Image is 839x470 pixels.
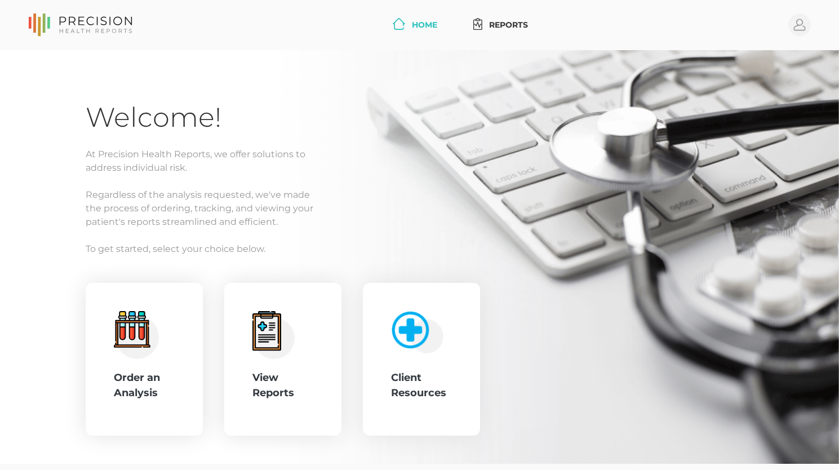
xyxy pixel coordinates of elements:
a: Home [388,15,442,36]
p: At Precision Health Reports, we offer solutions to address individual risk. [86,148,753,175]
div: Client Resources [391,370,452,401]
h1: Welcome! [86,101,753,134]
p: To get started, select your choice below. [86,242,753,256]
img: client-resource.c5a3b187.png [386,306,444,354]
a: Reports [469,15,532,36]
div: View Reports [252,370,313,401]
div: Order an Analysis [114,370,175,401]
p: Regardless of the analysis requested, we've made the process of ordering, tracking, and viewing y... [86,188,753,229]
